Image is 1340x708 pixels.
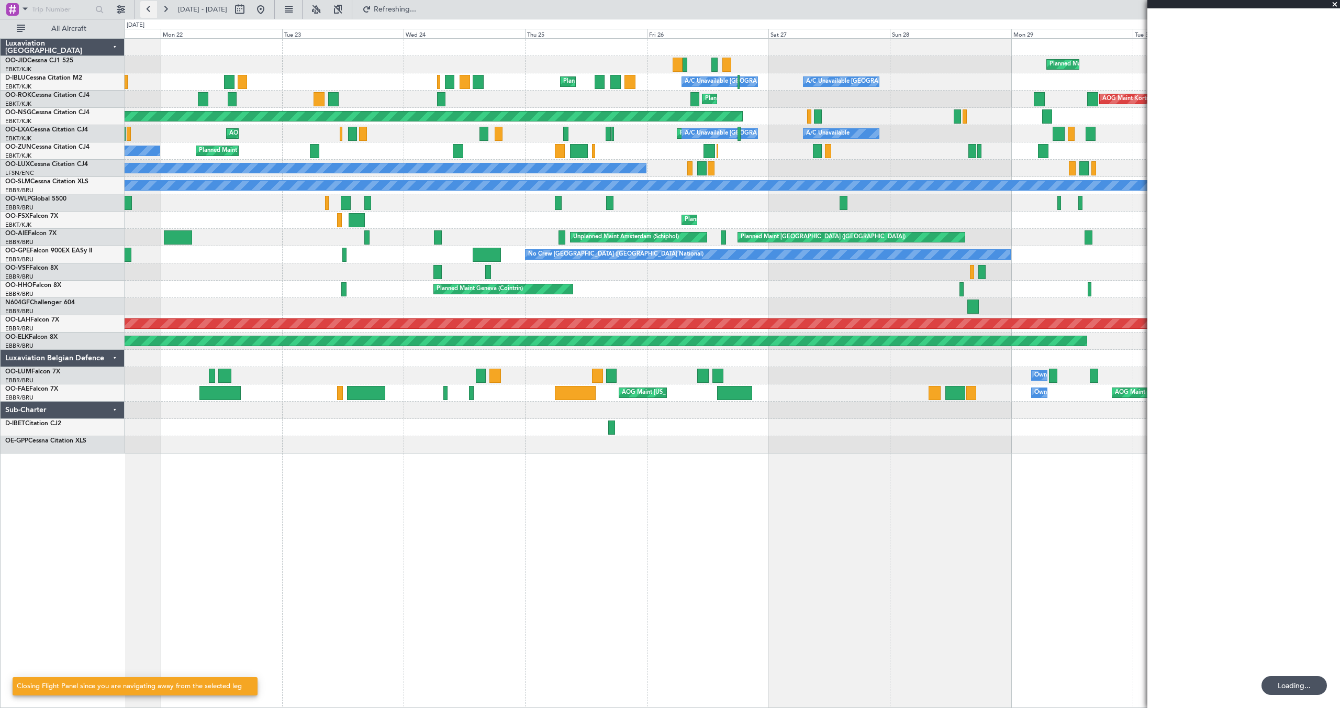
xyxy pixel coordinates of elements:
button: All Aircraft [12,20,114,37]
a: OO-ROKCessna Citation CJ4 [5,92,90,98]
a: D-IBLUCessna Citation M2 [5,75,82,81]
span: OO-ZUN [5,144,31,150]
div: Planned Maint Kortrijk-[GEOGRAPHIC_DATA] [199,143,321,159]
span: OO-JID [5,58,27,64]
a: OO-ZUNCessna Citation CJ4 [5,144,90,150]
a: EBKT/KJK [5,152,31,160]
a: LFSN/ENC [5,169,34,177]
div: A/C Unavailable [GEOGRAPHIC_DATA] ([GEOGRAPHIC_DATA] National) [685,74,879,90]
span: OO-AIE [5,230,28,237]
div: Tue 30 [1133,29,1254,38]
div: Loading... [1261,676,1327,695]
div: Fri 26 [647,29,768,38]
div: Tue 23 [282,29,404,38]
a: EBKT/KJK [5,135,31,142]
a: OO-LUXCessna Citation CJ4 [5,161,88,168]
a: OE-GPPCessna Citation XLS [5,438,86,444]
a: EBKT/KJK [5,117,31,125]
a: OO-FSXFalcon 7X [5,213,58,219]
div: A/C Unavailable [GEOGRAPHIC_DATA] ([GEOGRAPHIC_DATA] National) [685,126,879,141]
a: OO-GPEFalcon 900EX EASy II [5,248,92,254]
span: OO-LUX [5,161,30,168]
div: Closing Flight Panel since you are navigating away from the selected leg [17,681,242,692]
div: Planned Maint Nice ([GEOGRAPHIC_DATA]) [563,74,680,90]
div: AOG Maint [US_STATE] ([GEOGRAPHIC_DATA]) [622,385,749,401]
span: OO-HHO [5,282,32,289]
div: Planned Maint Kortrijk-[GEOGRAPHIC_DATA] [705,91,827,107]
span: OO-LXA [5,127,30,133]
span: D-IBLU [5,75,26,81]
a: OO-WLPGlobal 5500 [5,196,66,202]
a: EBBR/BRU [5,307,33,315]
a: OO-JIDCessna CJ1 525 [5,58,73,64]
span: OE-GPP [5,438,28,444]
a: EBBR/BRU [5,238,33,246]
a: EBBR/BRU [5,256,33,263]
a: D-IBETCitation CJ2 [5,421,61,427]
div: Planned Maint Kortrijk-[GEOGRAPHIC_DATA] [680,126,802,141]
span: [DATE] - [DATE] [178,5,227,14]
span: N604GF [5,300,30,306]
div: No Crew [GEOGRAPHIC_DATA] ([GEOGRAPHIC_DATA] National) [528,247,703,262]
span: OO-FAE [5,386,29,392]
a: OO-FAEFalcon 7X [5,386,58,392]
span: D-IBET [5,421,25,427]
span: OO-WLP [5,196,31,202]
a: EBBR/BRU [5,377,33,384]
button: Refreshing... [358,1,420,18]
a: EBBR/BRU [5,204,33,212]
a: OO-HHOFalcon 8X [5,282,61,289]
div: Thu 25 [525,29,646,38]
a: OO-LXACessna Citation CJ4 [5,127,88,133]
a: EBKT/KJK [5,65,31,73]
div: Planned Maint Kortrijk-[GEOGRAPHIC_DATA] [685,212,807,228]
a: OO-LAHFalcon 7X [5,317,59,323]
span: OO-SLM [5,179,30,185]
span: All Aircraft [27,25,110,32]
a: EBBR/BRU [5,394,33,402]
a: OO-SLMCessna Citation XLS [5,179,88,185]
span: OO-NSG [5,109,31,116]
div: Owner Melsbroek Air Base [1034,385,1105,401]
a: OO-NSGCessna Citation CJ4 [5,109,90,116]
div: Mon 29 [1011,29,1133,38]
a: EBBR/BRU [5,186,33,194]
a: OO-LUMFalcon 7X [5,369,60,375]
div: A/C Unavailable [806,126,850,141]
a: EBBR/BRU [5,342,33,350]
a: OO-AIEFalcon 7X [5,230,57,237]
a: EBKT/KJK [5,221,31,229]
span: OO-GPE [5,248,30,254]
div: A/C Unavailable [GEOGRAPHIC_DATA]-[GEOGRAPHIC_DATA] [806,74,973,90]
span: OO-LUM [5,369,31,375]
div: Sun 28 [890,29,1011,38]
div: Unplanned Maint Amsterdam (Schiphol) [573,229,679,245]
span: OO-ROK [5,92,31,98]
a: EBBR/BRU [5,273,33,281]
input: Trip Number [32,2,92,17]
span: OO-FSX [5,213,29,219]
span: OO-VSF [5,265,29,271]
a: EBKT/KJK [5,100,31,108]
div: Mon 22 [161,29,282,38]
div: Planned Maint Geneva (Cointrin) [437,281,523,297]
a: EBBR/BRU [5,325,33,333]
div: Sat 27 [768,29,890,38]
div: [DATE] [127,21,144,30]
div: Planned Maint [GEOGRAPHIC_DATA] ([GEOGRAPHIC_DATA]) [741,229,906,245]
div: AOG Maint Kortrijk-[GEOGRAPHIC_DATA] [1102,91,1216,107]
div: Owner Melsbroek Air Base [1034,368,1105,383]
div: AOG Maint Melsbroek Air Base [1115,385,1199,401]
div: Wed 24 [404,29,525,38]
a: EBKT/KJK [5,83,31,91]
span: OO-LAH [5,317,30,323]
span: Refreshing... [373,6,417,13]
div: AOG Maint Kortrijk-[GEOGRAPHIC_DATA] [229,126,343,141]
a: OO-VSFFalcon 8X [5,265,58,271]
a: N604GFChallenger 604 [5,300,75,306]
a: EBBR/BRU [5,290,33,298]
span: OO-ELK [5,334,29,340]
a: OO-ELKFalcon 8X [5,334,58,340]
div: Planned Maint Kortrijk-[GEOGRAPHIC_DATA] [1049,57,1171,72]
